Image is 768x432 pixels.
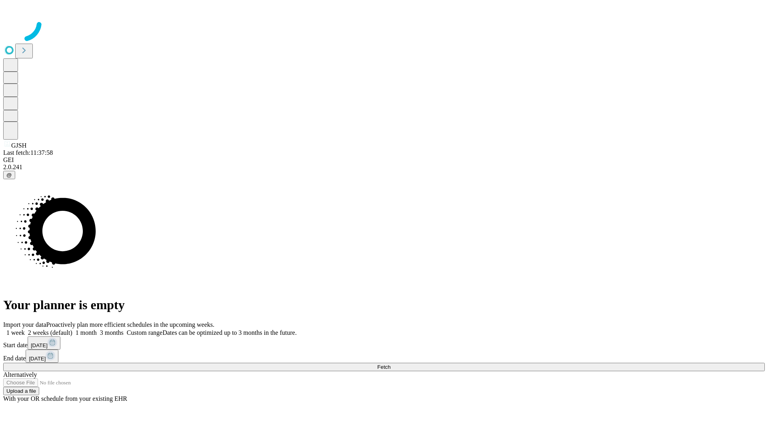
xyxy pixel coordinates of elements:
[3,321,46,328] span: Import your data
[28,336,60,350] button: [DATE]
[31,342,48,348] span: [DATE]
[28,329,72,336] span: 2 weeks (default)
[3,149,53,156] span: Last fetch: 11:37:58
[162,329,296,336] span: Dates can be optimized up to 3 months in the future.
[46,321,214,328] span: Proactively plan more efficient schedules in the upcoming weeks.
[100,329,124,336] span: 3 months
[3,387,39,395] button: Upload a file
[127,329,162,336] span: Custom range
[3,395,127,402] span: With your OR schedule from your existing EHR
[3,350,765,363] div: End date
[6,172,12,178] span: @
[3,298,765,312] h1: Your planner is empty
[3,164,765,171] div: 2.0.241
[26,350,58,363] button: [DATE]
[29,356,46,362] span: [DATE]
[11,142,26,149] span: GJSH
[76,329,97,336] span: 1 month
[3,363,765,371] button: Fetch
[3,336,765,350] div: Start date
[377,364,390,370] span: Fetch
[3,171,15,179] button: @
[3,156,765,164] div: GEI
[6,329,25,336] span: 1 week
[3,371,37,378] span: Alternatively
